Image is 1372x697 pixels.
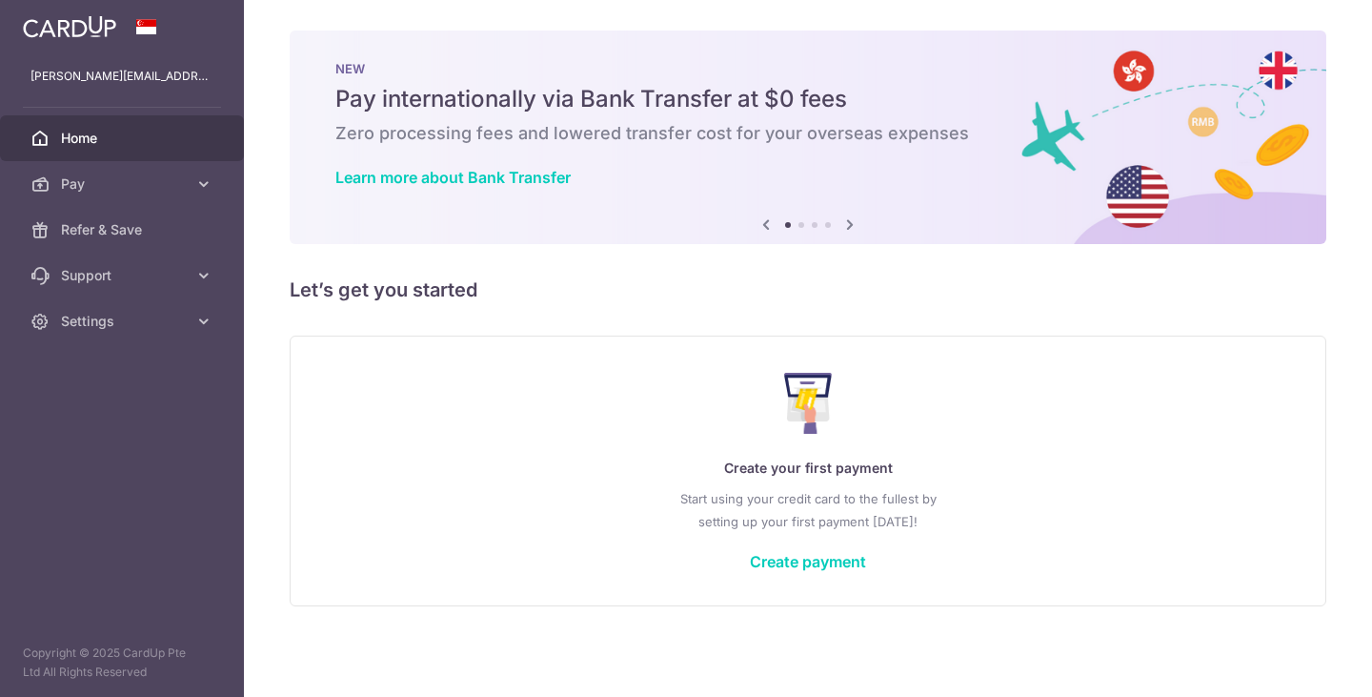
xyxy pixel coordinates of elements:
p: Create your first payment [329,457,1287,480]
span: Home [61,129,187,148]
iframe: Opens a widget where you can find more information [1250,640,1353,687]
span: Settings [61,312,187,331]
p: Start using your credit card to the fullest by setting up your first payment [DATE]! [329,487,1287,533]
p: NEW [335,61,1281,76]
a: Create payment [750,552,866,571]
h6: Zero processing fees and lowered transfer cost for your overseas expenses [335,122,1281,145]
p: [PERSON_NAME][EMAIL_ADDRESS][DOMAIN_NAME] [30,67,213,86]
h5: Pay internationally via Bank Transfer at $0 fees [335,84,1281,114]
a: Learn more about Bank Transfer [335,168,571,187]
h5: Let’s get you started [290,275,1326,305]
img: Make Payment [784,373,833,434]
span: Pay [61,174,187,194]
span: Refer & Save [61,220,187,239]
span: Support [61,266,187,285]
img: CardUp [23,15,116,38]
img: Bank transfer banner [290,31,1326,244]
